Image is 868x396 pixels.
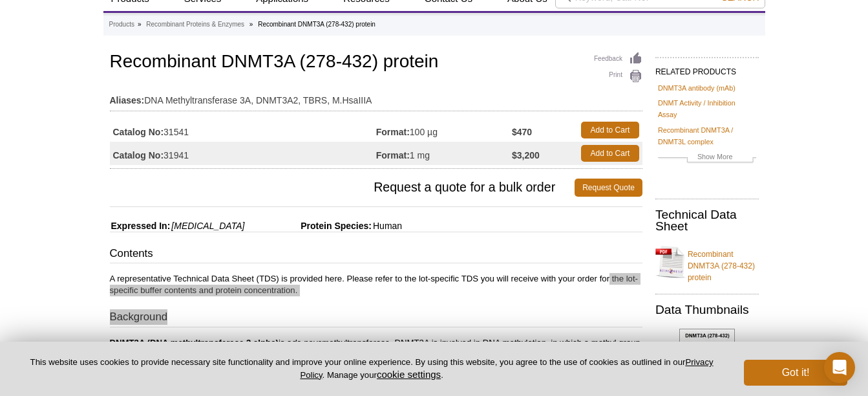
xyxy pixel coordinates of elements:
[110,338,279,347] b: DNMT3A (DNA methyltransferase 3 alpha)
[110,94,145,106] strong: Aliases:
[372,221,402,231] span: Human
[138,21,142,28] li: »
[110,273,642,296] p: A representative Technical Data Sheet (TDS) is provided here. Please refer to the lot-specific TD...
[110,309,642,327] h3: Background
[581,122,639,138] a: Add to Cart
[658,97,756,120] a: DNMT Activity / Inhibition Assay
[376,118,512,142] td: 100 µg
[21,357,723,381] p: This website uses cookies to provide necessary site functionality and improve your online experie...
[110,52,642,74] h1: Recombinant DNMT3A (278-432) protein
[377,369,441,380] button: cookie settings
[658,151,756,166] a: Show More
[594,52,642,66] a: Feedback
[824,352,855,383] div: Open Intercom Messenger
[146,19,244,30] a: Recombinant Proteins & Enzymes
[258,21,376,28] li: Recombinant DNMT3A (278-432) protein
[655,304,759,316] h2: Data Thumbnails
[110,179,575,197] span: Request a quote for a bulk order
[249,21,253,28] li: »
[594,69,642,83] a: Print
[512,149,540,161] strong: $3,200
[110,87,642,107] td: DNA Methyltransferase 3A, DNMT3A2, TBRS, M.HsaIIIA
[655,209,759,232] h2: Technical Data Sheet
[110,142,376,165] td: 31941
[744,360,847,386] button: Got it!
[110,118,376,142] td: 31541
[110,246,642,264] h3: Contents
[247,221,372,231] span: Protein Species:
[113,149,164,161] strong: Catalog No:
[109,19,134,30] a: Products
[655,241,759,283] a: Recombinant DNMT3A (278-432) protein
[376,142,512,165] td: 1 mg
[376,126,410,138] strong: Format:
[171,221,244,231] i: [MEDICAL_DATA]
[581,145,639,162] a: Add to Cart
[291,338,322,347] i: de novo
[376,149,410,161] strong: Format:
[658,124,756,148] a: Recombinant DNMT3A / DNMT3L complex
[658,82,736,94] a: DNMT3A antibody (mAb)
[113,126,164,138] strong: Catalog No:
[110,221,171,231] span: Expressed In:
[655,57,759,80] h2: RELATED PRODUCTS
[575,179,642,197] a: Request Quote
[300,357,713,379] a: Privacy Policy
[512,126,532,138] strong: $470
